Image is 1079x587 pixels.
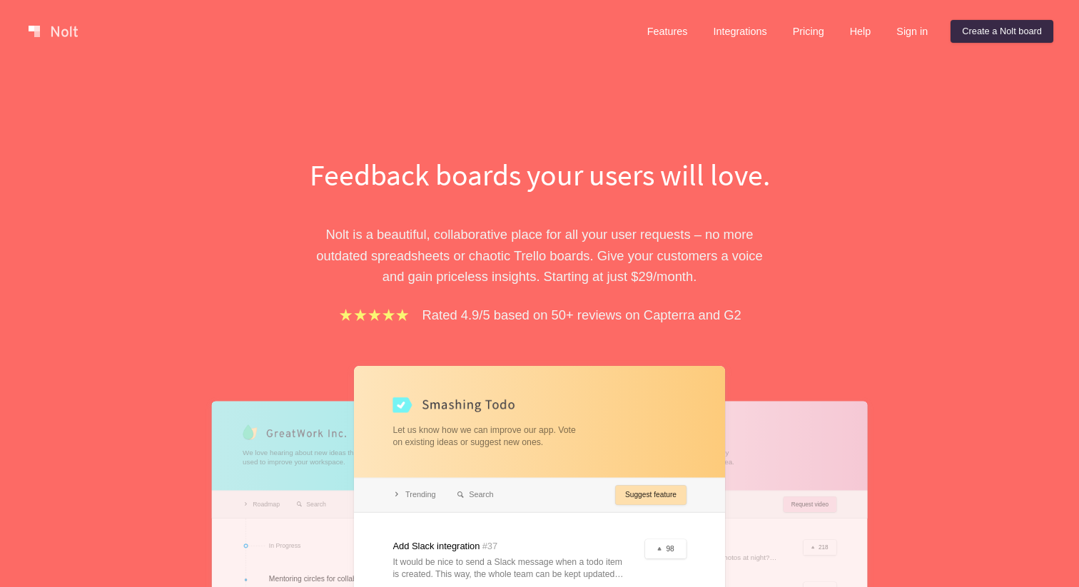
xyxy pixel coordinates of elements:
[701,20,778,43] a: Integrations
[885,20,939,43] a: Sign in
[636,20,699,43] a: Features
[293,154,786,195] h1: Feedback boards your users will love.
[422,305,741,325] p: Rated 4.9/5 based on 50+ reviews on Capterra and G2
[951,20,1053,43] a: Create a Nolt board
[839,20,883,43] a: Help
[338,307,410,323] img: stars.b067e34983.png
[781,20,836,43] a: Pricing
[293,224,786,287] p: Nolt is a beautiful, collaborative place for all your user requests – no more outdated spreadshee...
